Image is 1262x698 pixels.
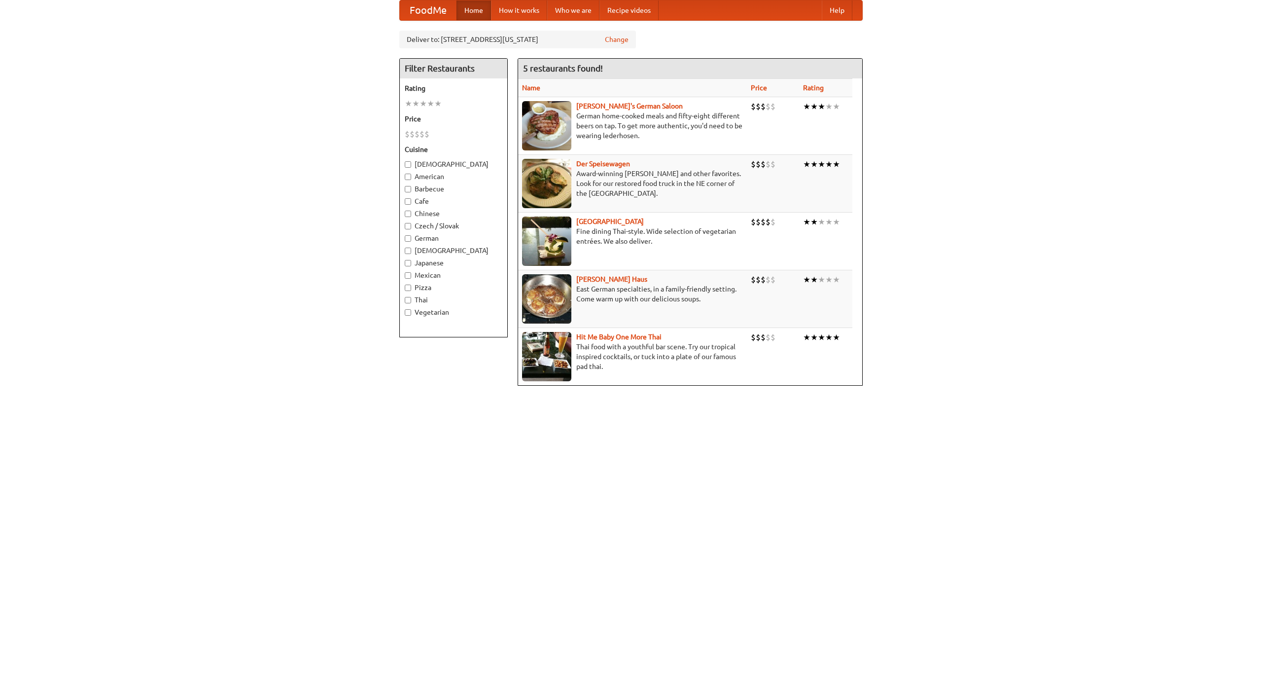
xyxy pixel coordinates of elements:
li: $ [415,129,420,140]
li: $ [771,159,775,170]
label: Chinese [405,209,502,219]
img: kohlhaus.jpg [522,274,571,324]
li: $ [751,274,756,285]
li: ★ [412,98,420,109]
input: Czech / Slovak [405,223,411,229]
li: ★ [810,217,818,227]
li: $ [751,159,756,170]
img: esthers.jpg [522,101,571,150]
li: ★ [810,159,818,170]
li: $ [756,332,761,343]
li: ★ [427,98,434,109]
li: $ [766,159,771,170]
li: ★ [825,274,833,285]
li: ★ [833,159,840,170]
a: [PERSON_NAME] Haus [576,275,647,283]
p: German home-cooked meals and fifty-eight different beers on tap. To get more authentic, you'd nee... [522,111,743,141]
li: $ [771,101,775,112]
input: [DEMOGRAPHIC_DATA] [405,161,411,168]
li: $ [761,101,766,112]
a: [GEOGRAPHIC_DATA] [576,218,644,225]
h5: Price [405,114,502,124]
li: ★ [810,101,818,112]
li: $ [766,101,771,112]
h5: Cuisine [405,145,502,154]
li: $ [751,217,756,227]
li: $ [756,101,761,112]
li: $ [766,217,771,227]
p: Award-winning [PERSON_NAME] and other favorites. Look for our restored food truck in the NE corne... [522,169,743,198]
li: ★ [818,332,825,343]
a: Change [605,35,629,44]
label: [DEMOGRAPHIC_DATA] [405,159,502,169]
a: How it works [491,0,547,20]
li: $ [420,129,424,140]
li: $ [756,159,761,170]
li: ★ [810,274,818,285]
label: Barbecue [405,184,502,194]
a: Price [751,84,767,92]
label: Cafe [405,196,502,206]
input: Thai [405,297,411,303]
h5: Rating [405,83,502,93]
label: Pizza [405,283,502,293]
li: $ [410,129,415,140]
li: $ [761,159,766,170]
input: German [405,235,411,242]
li: $ [761,217,766,227]
a: Der Speisewagen [576,160,630,168]
li: ★ [833,217,840,227]
a: Name [522,84,540,92]
li: ★ [833,274,840,285]
li: $ [756,217,761,227]
li: ★ [818,274,825,285]
ng-pluralize: 5 restaurants found! [523,64,603,73]
li: ★ [825,159,833,170]
li: ★ [420,98,427,109]
a: Rating [803,84,824,92]
li: ★ [833,101,840,112]
input: Pizza [405,285,411,291]
li: ★ [833,332,840,343]
li: $ [766,332,771,343]
input: [DEMOGRAPHIC_DATA] [405,248,411,254]
input: Japanese [405,260,411,266]
p: Thai food with a youthful bar scene. Try our tropical inspired cocktails, or tuck into a plate of... [522,342,743,371]
img: satay.jpg [522,217,571,266]
input: Cafe [405,198,411,205]
a: Home [456,0,491,20]
li: ★ [818,159,825,170]
a: Hit Me Baby One More Thai [576,333,662,341]
a: Recipe videos [599,0,659,20]
label: Thai [405,295,502,305]
li: $ [424,129,429,140]
label: Vegetarian [405,307,502,317]
li: $ [761,274,766,285]
li: $ [751,101,756,112]
li: ★ [825,217,833,227]
li: $ [751,332,756,343]
input: Barbecue [405,186,411,192]
li: ★ [405,98,412,109]
div: Deliver to: [STREET_ADDRESS][US_STATE] [399,31,636,48]
li: ★ [803,332,810,343]
img: babythai.jpg [522,332,571,381]
li: ★ [825,101,833,112]
li: $ [756,274,761,285]
input: Chinese [405,211,411,217]
p: Fine dining Thai-style. Wide selection of vegetarian entrées. We also deliver. [522,226,743,246]
li: ★ [434,98,442,109]
label: Mexican [405,270,502,280]
label: German [405,233,502,243]
li: ★ [818,101,825,112]
li: ★ [803,274,810,285]
p: East German specialties, in a family-friendly setting. Come warm up with our delicious soups. [522,284,743,304]
a: FoodMe [400,0,456,20]
li: $ [771,217,775,227]
li: $ [771,274,775,285]
a: Who we are [547,0,599,20]
li: ★ [803,101,810,112]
